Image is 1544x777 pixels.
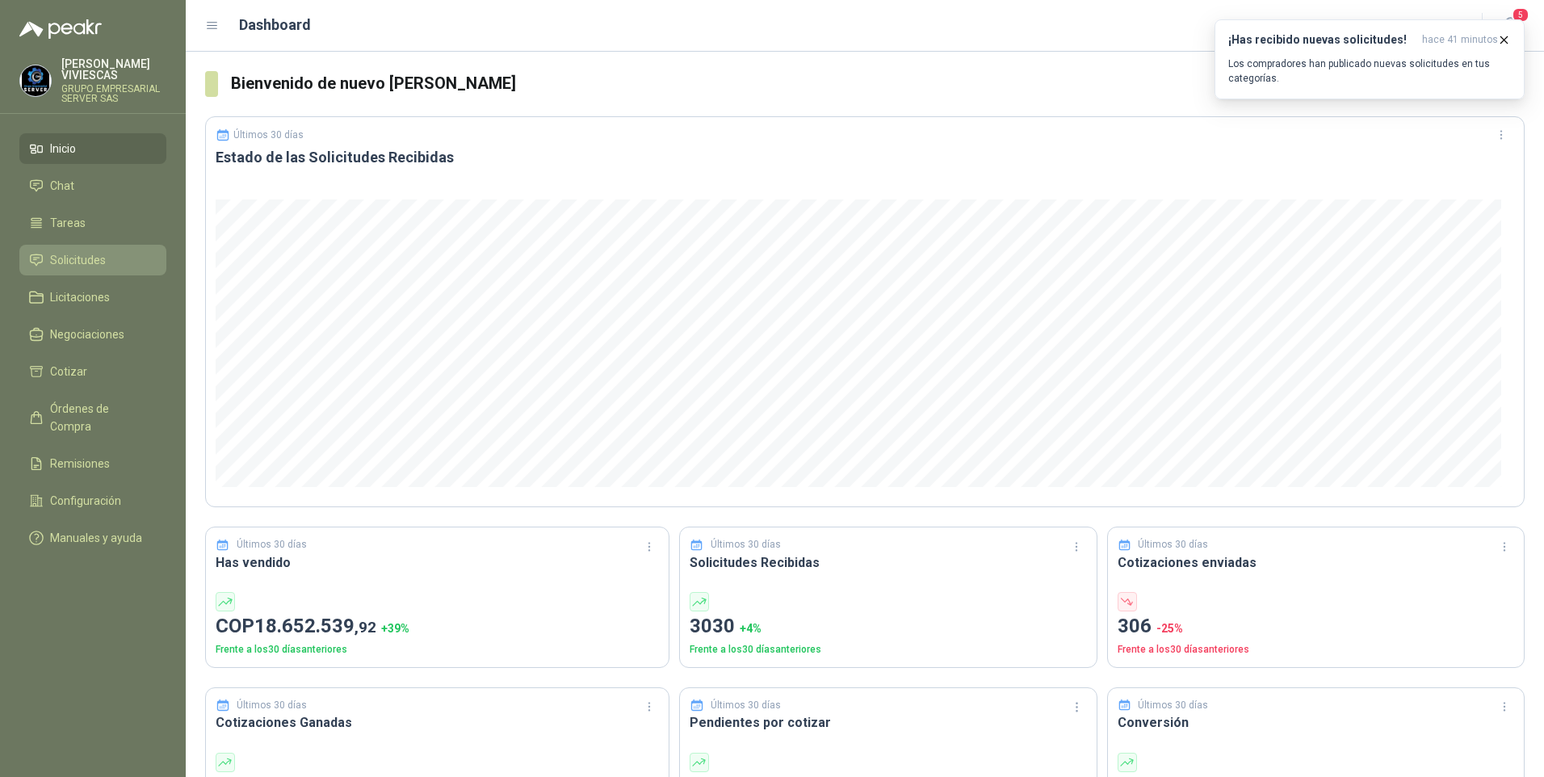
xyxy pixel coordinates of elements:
[50,214,86,232] span: Tareas
[50,325,124,343] span: Negociaciones
[1118,712,1515,733] h3: Conversión
[50,400,151,435] span: Órdenes de Compra
[19,170,166,201] a: Chat
[1118,642,1515,657] p: Frente a los 30 días anteriores
[1118,611,1515,642] p: 306
[355,618,376,636] span: ,92
[50,363,87,380] span: Cotizar
[381,622,409,635] span: + 39 %
[216,148,1514,167] h3: Estado de las Solicitudes Recibidas
[233,129,304,141] p: Últimos 30 días
[19,448,166,479] a: Remisiones
[19,245,166,275] a: Solicitudes
[61,84,166,103] p: GRUPO EMPRESARIAL SERVER SAS
[19,523,166,553] a: Manuales y ayuda
[50,529,142,547] span: Manuales y ayuda
[216,712,659,733] h3: Cotizaciones Ganadas
[690,611,1087,642] p: 3030
[61,58,166,81] p: [PERSON_NAME] VIVIESCAS
[239,14,311,36] h1: Dashboard
[216,642,659,657] p: Frente a los 30 días anteriores
[1118,552,1515,573] h3: Cotizaciones enviadas
[1156,622,1183,635] span: -25 %
[1228,33,1416,47] h3: ¡Has recibido nuevas solicitudes!
[50,455,110,472] span: Remisiones
[690,552,1087,573] h3: Solicitudes Recibidas
[1215,19,1525,99] button: ¡Has recibido nuevas solicitudes!hace 41 minutos Los compradores han publicado nuevas solicitudes...
[19,19,102,39] img: Logo peakr
[19,208,166,238] a: Tareas
[711,537,781,552] p: Últimos 30 días
[1228,57,1511,86] p: Los compradores han publicado nuevas solicitudes en tus categorías.
[740,622,762,635] span: + 4 %
[19,133,166,164] a: Inicio
[1422,33,1498,47] span: hace 41 minutos
[1138,537,1208,552] p: Últimos 30 días
[20,65,51,96] img: Company Logo
[50,251,106,269] span: Solicitudes
[50,177,74,195] span: Chat
[216,552,659,573] h3: Has vendido
[690,642,1087,657] p: Frente a los 30 días anteriores
[1512,7,1529,23] span: 5
[19,356,166,387] a: Cotizar
[50,140,76,157] span: Inicio
[690,712,1087,733] h3: Pendientes por cotizar
[231,71,1525,96] h3: Bienvenido de nuevo [PERSON_NAME]
[50,492,121,510] span: Configuración
[19,282,166,313] a: Licitaciones
[254,615,376,637] span: 18.652.539
[711,698,781,713] p: Últimos 30 días
[237,698,307,713] p: Últimos 30 días
[19,319,166,350] a: Negociaciones
[50,288,110,306] span: Licitaciones
[19,393,166,442] a: Órdenes de Compra
[216,611,659,642] p: COP
[19,485,166,516] a: Configuración
[237,537,307,552] p: Últimos 30 días
[1496,11,1525,40] button: 5
[1138,698,1208,713] p: Últimos 30 días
